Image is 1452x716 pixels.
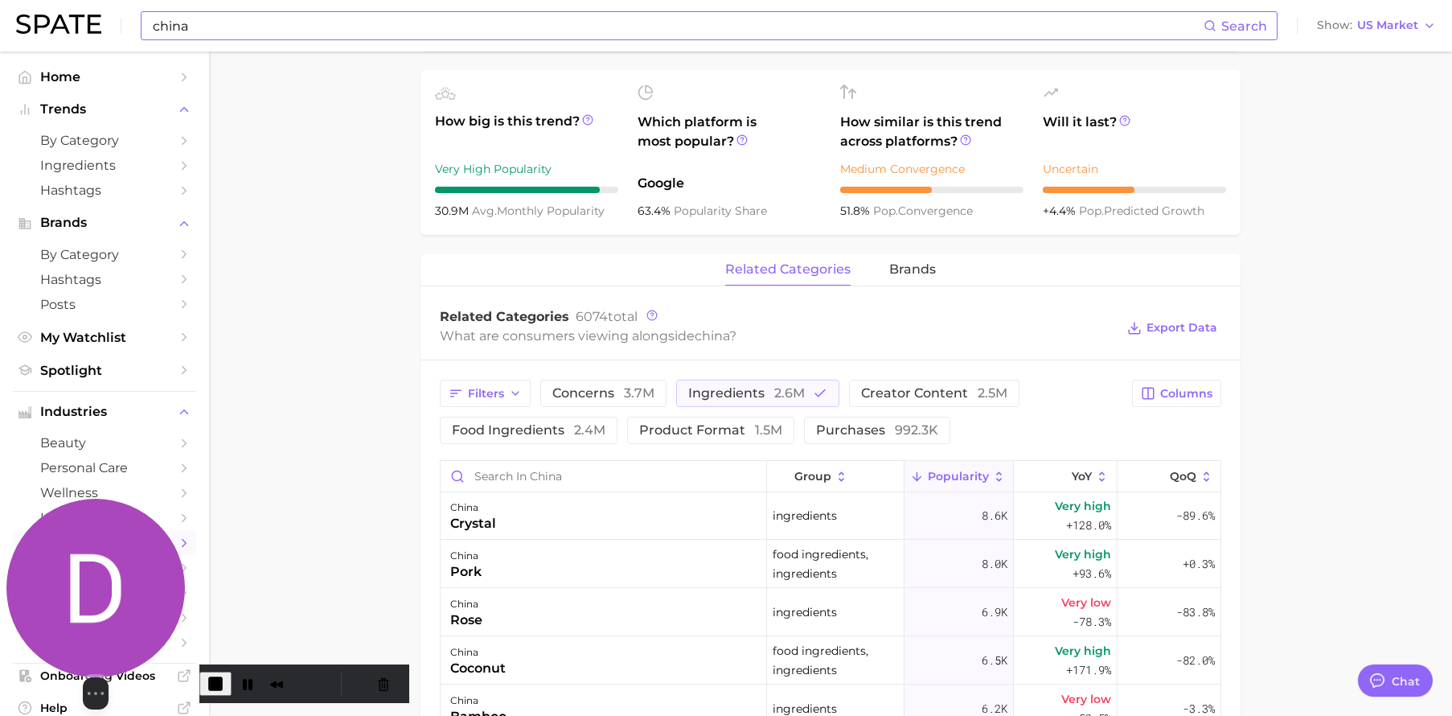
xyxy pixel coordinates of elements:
span: ingredients [773,506,837,525]
div: china [450,498,496,517]
span: total [576,309,638,324]
span: Popularity [928,470,989,483]
div: Medium Convergence [840,159,1023,179]
span: Columns [1160,387,1212,401]
abbr: popularity index [873,204,898,218]
span: Related Categories [440,309,569,324]
span: Brands [40,216,169,230]
div: coconut [450,659,506,678]
span: Trends [40,102,169,117]
a: Spotlight [13,358,196,383]
span: personal care [40,460,169,475]
span: My Watchlist [40,330,169,345]
span: purchases [816,424,938,437]
button: Popularity [904,461,1014,492]
a: by Category [13,128,196,153]
button: chinaporkfood ingredients, ingredients8.0kVery high+93.6%+0.3% [441,540,1220,588]
span: by Category [40,247,169,262]
span: 30.9m [435,204,472,218]
button: ShowUS Market [1313,15,1440,36]
span: food ingredients [452,424,605,437]
span: YoY [1072,470,1092,483]
div: 5 / 10 [1043,187,1226,193]
a: Ingredients [13,153,196,178]
span: Very low [1061,689,1111,709]
span: -78.3% [1073,612,1111,632]
abbr: popularity index [1079,204,1104,218]
span: ingredients [688,387,805,400]
span: +171.9% [1066,660,1111,680]
div: china [450,691,507,710]
span: Industries [40,405,169,419]
button: Industries [13,400,196,424]
div: Uncertain [1043,159,1226,179]
div: crystal [450,514,496,533]
span: +4.4% [1043,204,1079,218]
span: 8.6k [982,506,1007,525]
a: Hashtags [13,178,196,203]
span: food ingredients, ingredients [773,545,897,583]
span: group [794,470,831,483]
span: US Market [1357,21,1418,30]
input: Search here for a brand, industry, or ingredient [151,12,1204,39]
span: Very high [1055,496,1111,516]
span: -89.6% [1176,506,1215,525]
button: chinaroseingredients6.9kVery low-78.3%-83.8% [441,588,1220,636]
div: china [450,546,482,566]
span: Posts [40,297,169,312]
span: related categories [725,262,851,277]
span: Export Data [1146,321,1217,335]
span: Which platform is most popular? [638,113,821,166]
button: QoQ [1118,461,1220,492]
a: My Watchlist [13,325,196,350]
a: by Category [13,242,196,267]
span: Very high [1055,641,1111,660]
span: Very low [1061,593,1111,612]
div: pork [450,562,482,582]
span: 2.6m [774,385,805,401]
span: 3.7m [624,385,654,401]
span: wellness [40,485,169,500]
button: YoY [1014,461,1118,492]
span: 992.3k [895,422,938,438]
span: Show [1317,21,1352,30]
span: -82.0% [1176,651,1215,670]
span: by Category [40,133,169,148]
div: 9 / 10 [435,187,618,193]
span: 51.8% [840,204,873,218]
span: Hashtags [40,183,169,198]
span: Will it last? [1043,113,1226,151]
a: wellness [13,480,196,505]
span: product format [639,424,782,437]
span: convergence [873,204,973,218]
a: personal care [13,455,196,480]
button: group [767,461,904,492]
abbr: average [472,204,497,218]
span: +0.3% [1183,554,1215,574]
span: 8.0k [982,554,1007,574]
span: +128.0% [1066,516,1111,535]
button: Columns [1132,380,1221,407]
span: concerns [552,387,654,400]
button: Export Data [1123,317,1221,339]
a: Posts [13,292,196,317]
a: Hashtags [13,267,196,292]
span: brands [889,262,936,277]
button: chinacoconutfood ingredients, ingredients6.5kVery high+171.9%-82.0% [441,636,1220,685]
span: food ingredients, ingredients [773,641,897,680]
span: beauty [40,435,169,451]
span: china [695,328,729,344]
span: monthly popularity [472,204,605,218]
img: SPATE [16,14,101,34]
span: Ingredients [40,158,169,173]
span: 6.9k [982,603,1007,622]
span: -83.8% [1176,603,1215,622]
span: 63.4% [638,204,674,218]
button: Trends [13,97,196,121]
button: Brands [13,211,196,235]
span: 2.5m [978,385,1007,401]
div: What are consumers viewing alongside ? [440,325,1115,347]
span: 1.5m [755,422,782,438]
button: chinacrystalingredients8.6kVery high+128.0%-89.6% [441,492,1220,540]
span: Google [638,174,821,193]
